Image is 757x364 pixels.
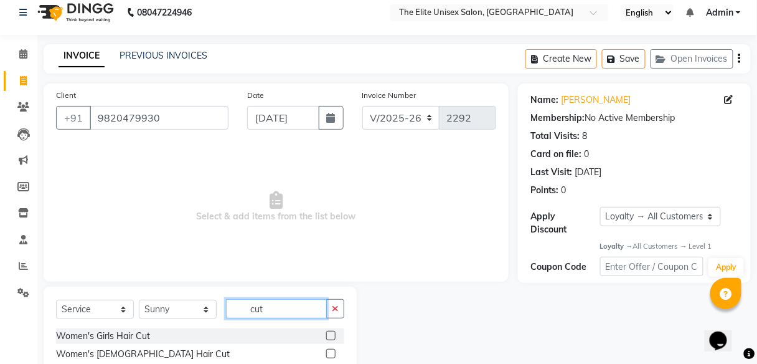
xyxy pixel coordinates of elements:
[362,90,416,101] label: Invoice Number
[530,93,558,107] div: Name:
[584,148,589,161] div: 0
[602,49,646,69] button: Save
[530,261,599,274] div: Coupon Code
[705,314,745,352] iframe: chat widget
[56,106,91,130] button: +91
[247,90,264,101] label: Date
[706,6,733,19] span: Admin
[56,145,496,269] span: Select & add items from the list below
[530,112,738,125] div: No Active Membership
[59,45,105,67] a: INVOICE
[530,166,572,179] div: Last Visit:
[600,257,704,276] input: Enter Offer / Coupon Code
[530,210,599,236] div: Apply Discount
[90,106,228,130] input: Search by Name/Mobile/Email/Code
[651,49,733,69] button: Open Invoices
[530,130,580,143] div: Total Visits:
[530,148,581,161] div: Card on file:
[56,90,76,101] label: Client
[56,330,150,343] div: Women's Girls Hair Cut
[575,166,601,179] div: [DATE]
[120,50,207,61] a: PREVIOUS INVOICES
[600,242,633,251] strong: Loyalty →
[226,299,327,318] input: Search or Scan
[582,130,587,143] div: 8
[525,49,597,69] button: Create New
[56,348,230,361] div: Women's [DEMOGRAPHIC_DATA] Hair Cut
[530,184,558,197] div: Points:
[561,184,566,197] div: 0
[561,93,631,107] a: [PERSON_NAME]
[708,258,744,277] button: Apply
[600,241,738,252] div: All Customers → Level 1
[530,112,585,125] div: Membership:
